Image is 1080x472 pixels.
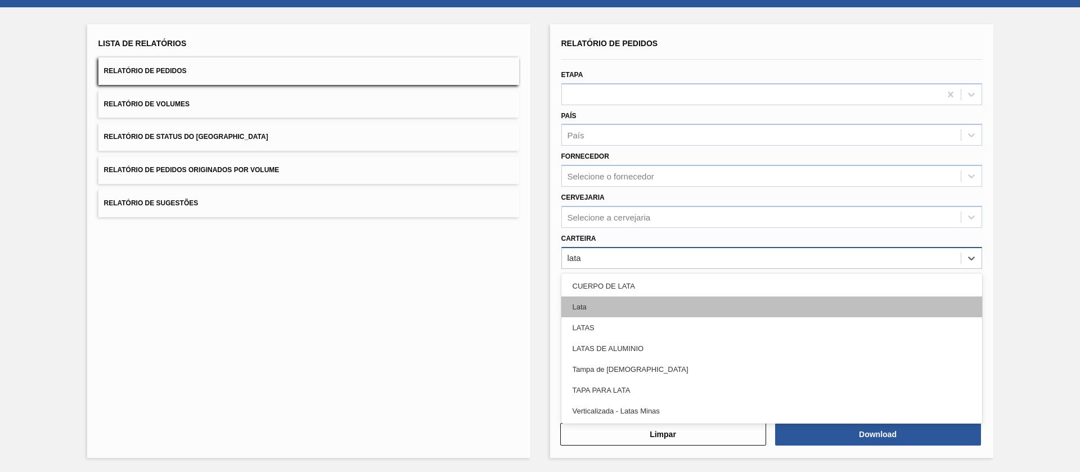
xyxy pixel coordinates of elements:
div: Lata [561,296,982,317]
button: Relatório de Pedidos [98,57,519,85]
button: Relatório de Sugestões [98,190,519,217]
span: Lista de Relatórios [98,39,187,48]
button: Relatório de Status do [GEOGRAPHIC_DATA] [98,123,519,151]
span: Relatório de Pedidos [561,39,658,48]
label: Etapa [561,71,583,79]
button: Relatório de Volumes [98,91,519,118]
button: Relatório de Pedidos Originados por Volume [98,156,519,184]
label: Carteira [561,235,596,242]
span: Relatório de Status do [GEOGRAPHIC_DATA] [104,133,268,141]
div: TAPA PARA LATA [561,380,982,401]
span: Relatório de Pedidos [104,67,187,75]
span: Relatório de Sugestões [104,199,199,207]
div: LATAS DE ALUMINIO [561,338,982,359]
label: Fornecedor [561,152,609,160]
span: Relatório de Volumes [104,100,190,108]
div: Tampa de [DEMOGRAPHIC_DATA] [561,359,982,380]
label: Cervejaria [561,194,605,201]
div: LATAS [561,317,982,338]
div: Selecione o fornecedor [568,172,654,181]
div: Verticalizada - Latas Minas [561,401,982,421]
button: Limpar [560,423,766,446]
span: Relatório de Pedidos Originados por Volume [104,166,280,174]
div: Selecione a cervejaria [568,212,651,222]
div: CUERPO DE LATA [561,276,982,296]
label: País [561,112,577,120]
div: País [568,131,584,140]
button: Download [775,423,981,446]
